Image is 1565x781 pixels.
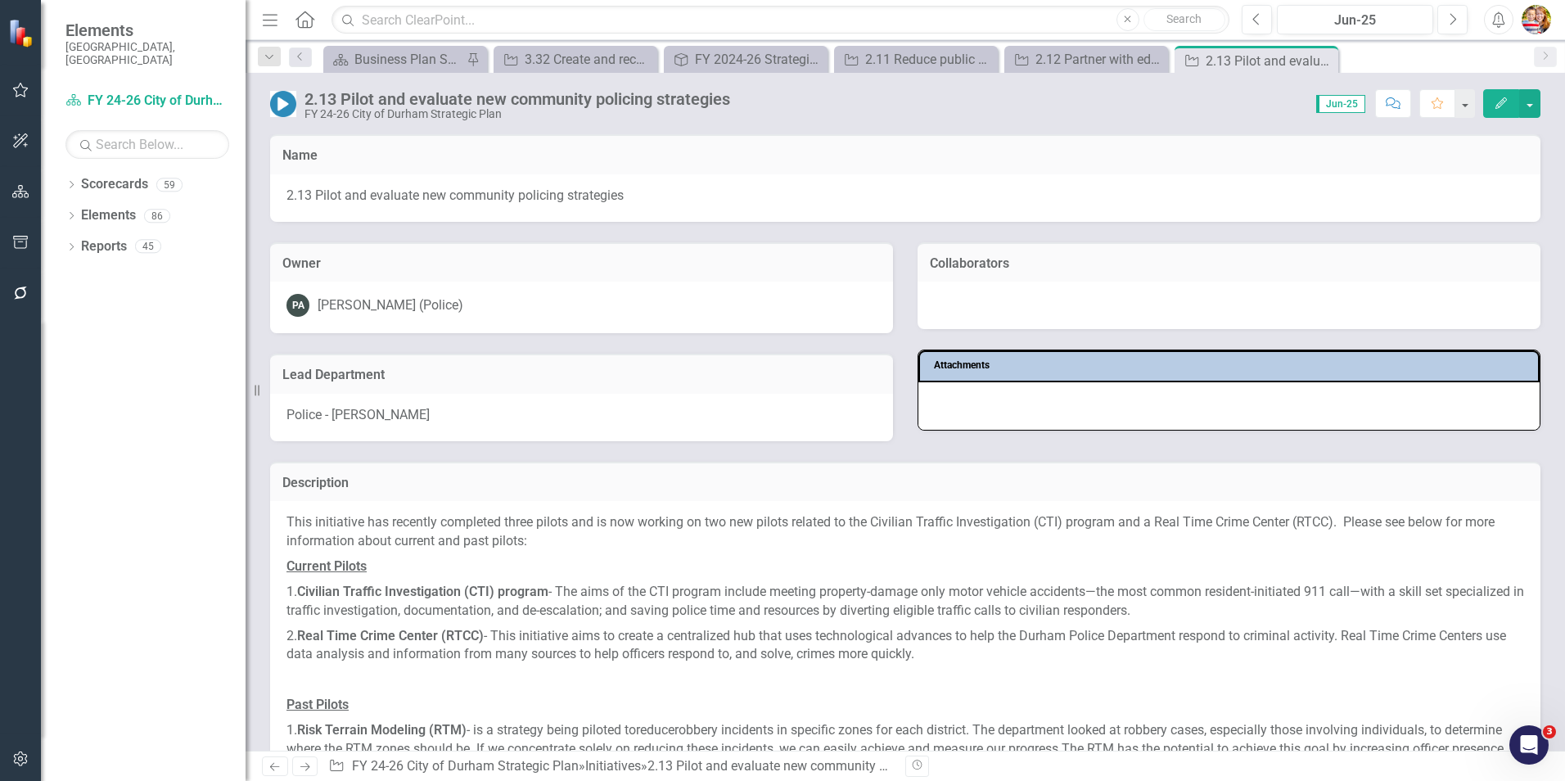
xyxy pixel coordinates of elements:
h3: Lead Department [282,368,881,382]
button: Search [1143,8,1225,31]
a: Elements [81,206,136,225]
a: Reports [81,237,127,256]
a: FY 24-26 City of Durham Strategic Plan [352,758,579,774]
span: Past Pilots [286,697,349,712]
div: 3.32 Create and recommend a digital literacy program [525,49,653,70]
div: 2.13 Pilot and evaluate new community policing strategies [1206,51,1334,71]
span: , we can easily achieve and measure our progress [773,741,1058,756]
img: ClearPoint Strategy [8,19,37,47]
a: FY 2024-26 Strategic Plan [668,49,823,70]
span: . [1058,741,1062,756]
div: 2.11 Reduce public safety interactions with and improve outcomes for familiar neighbors [865,49,994,70]
span: Jun-25 [1316,95,1365,113]
strong: Civilian Traffic Investigation (CTI) program [297,584,548,599]
div: FY 24-26 City of Durham Strategic Plan [304,108,730,120]
a: Scorecards [81,175,148,194]
h3: Description [282,476,1528,490]
span: 2. - This initiative aims to create a centralized hub that uses technological advances to help th... [286,628,1506,662]
span: reduce [636,722,674,738]
span: Elements [65,20,229,40]
a: Business Plan Status Update [327,49,462,70]
span: 2.13 Pilot and evaluate new community policing strategies [286,187,1524,205]
input: Search ClearPoint... [331,6,1229,34]
a: 3.32 Create and recommend a digital literacy program [498,49,653,70]
div: FY 2024-26 Strategic Plan [695,49,823,70]
a: 2.11 Reduce public safety interactions with and improve outcomes for familiar neighbors [838,49,994,70]
div: 2.12 Partner with educational institutions for outreach to vulnerable youth [1035,49,1164,70]
button: Jun-25 [1277,5,1433,34]
strong: Current Pilots [286,558,367,574]
div: [PERSON_NAME] (Police) [318,296,463,315]
span: This initiative has recently completed three pilots and is now working on two new pilots related ... [286,514,1495,549]
a: FY 24-26 City of Durham Strategic Plan [65,92,229,111]
div: 86 [144,209,170,223]
a: 2.12 Partner with educational institutions for outreach to vulnerable youth [1008,49,1164,70]
span: Search [1166,12,1202,25]
span: 3 [1543,725,1556,738]
a: Initiatives [585,758,641,774]
div: 45 [135,240,161,254]
span: 1. - is a strategy being piloted to [286,722,636,738]
div: 2.13 Pilot and evaluate new community policing strategies [647,758,985,774]
input: Search Below... [65,130,229,159]
iframe: Intercom live chat [1509,725,1549,765]
h3: Name [282,148,1528,163]
div: Jun-25 [1283,11,1427,30]
img: Shari Metcalfe [1522,5,1551,34]
div: » » [328,757,893,776]
div: 2.13 Pilot and evaluate new community policing strategies [304,90,730,108]
div: PA [286,294,309,317]
span: Police - [PERSON_NAME] [286,407,430,422]
div: 59 [156,178,183,192]
div: Business Plan Status Update [354,49,462,70]
h3: Owner [282,256,881,271]
span: 1. - The aims of the CTI program include meeting property-damage only motor vehicle accidents—the... [286,584,1524,618]
span: . If we concentrate solely on reducing these incidents [470,741,773,756]
strong: Real Time Crime Center (RTCC) [297,628,484,643]
small: [GEOGRAPHIC_DATA], [GEOGRAPHIC_DATA] [65,40,229,67]
h3: Attachments [934,360,1530,371]
img: In Progress [270,91,296,117]
span: robbery incidents in specific zones for each district. The department looked at robbery cases, es... [286,722,1502,756]
h3: Collaborators [930,256,1528,271]
strong: Risk Terrain Modeling (RTM) [297,722,467,738]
